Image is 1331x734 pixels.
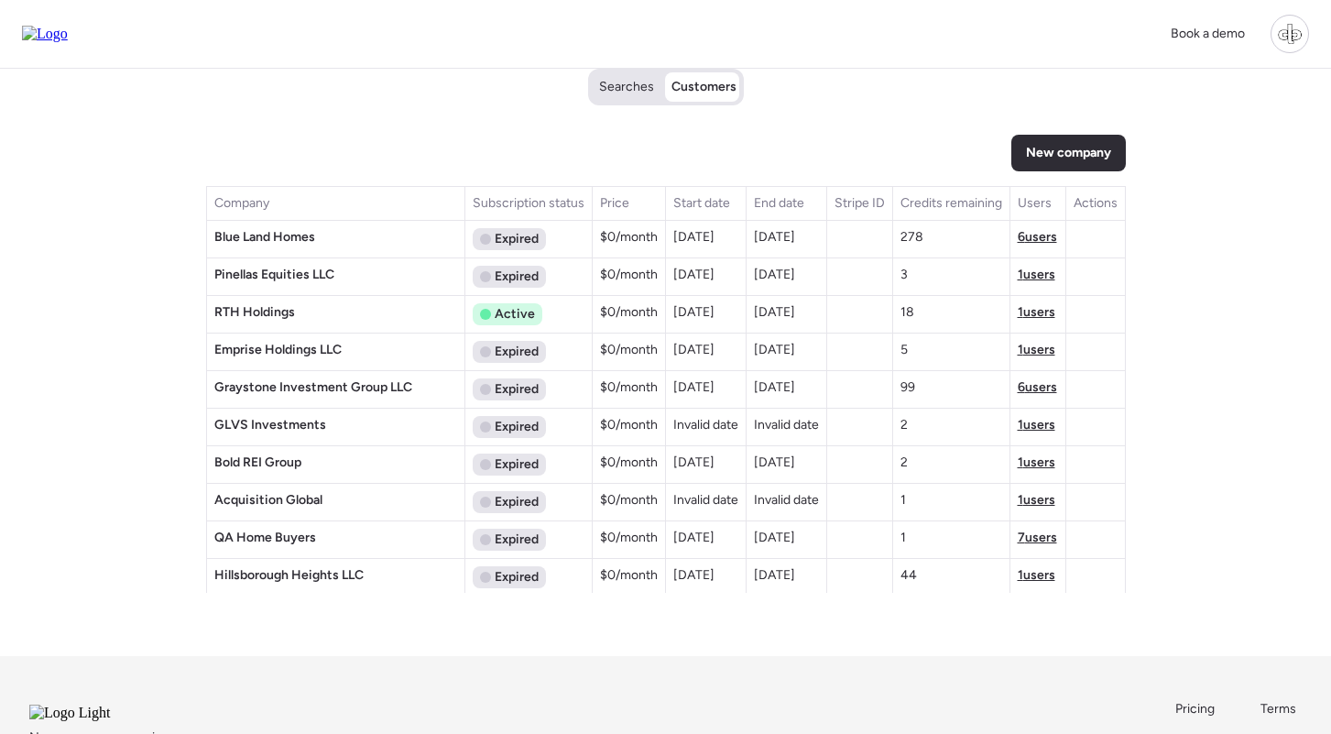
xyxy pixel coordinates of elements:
[1074,195,1118,211] span: Actions
[214,229,315,245] span: Blue Land Homes
[835,195,885,211] span: Stripe ID
[754,229,795,245] span: [DATE]
[900,195,1002,211] span: Credits remaining
[22,26,68,42] img: Logo
[495,380,539,399] span: Expired
[754,304,795,320] span: [DATE]
[1260,701,1296,717] span: Terms
[754,379,795,395] span: [DATE]
[1171,26,1245,41] span: Book a demo
[900,379,915,395] span: 99
[214,455,301,470] span: Bold REI Group
[900,417,908,433] span: 2
[600,267,658,282] span: $0 /month
[600,229,658,245] span: $0 /month
[214,342,342,357] span: Emprise Holdings LLC
[473,195,584,211] span: Subscription status
[673,492,738,508] span: Invalid date
[673,229,715,245] span: [DATE]
[214,567,364,583] span: Hillsborough Heights LLC
[214,417,326,433] span: GLVS Investments
[600,455,658,470] span: $0 /month
[1018,530,1057,545] span: 7 users
[754,530,795,545] span: [DATE]
[1026,144,1111,162] span: New company
[495,343,539,361] span: Expired
[495,493,539,511] span: Expired
[495,531,539,549] span: Expired
[1018,379,1057,395] span: 6 users
[214,379,412,395] span: Graystone Investment Group LLC
[495,418,539,436] span: Expired
[1018,417,1055,433] span: 1 users
[673,195,730,211] span: Start date
[495,568,539,586] span: Expired
[600,304,658,320] span: $0 /month
[900,304,914,320] span: 18
[214,195,269,211] span: Company
[673,379,715,395] span: [DATE]
[754,267,795,282] span: [DATE]
[600,195,629,211] span: Price
[900,267,908,282] span: 3
[599,78,654,96] span: Searches
[900,455,908,470] span: 2
[673,304,715,320] span: [DATE]
[1018,267,1055,282] span: 1 users
[754,492,819,508] span: Invalid date
[673,267,715,282] span: [DATE]
[673,417,738,433] span: Invalid date
[600,417,658,433] span: $0 /month
[600,530,658,545] span: $0 /month
[1260,700,1302,718] a: Terms
[754,417,819,433] span: Invalid date
[1175,700,1216,718] a: Pricing
[673,455,715,470] span: [DATE]
[29,705,159,721] img: Logo Light
[1018,304,1055,320] span: 1 users
[1018,455,1055,470] span: 1 users
[214,267,334,282] span: Pinellas Equities LLC
[1018,567,1055,583] span: 1 users
[1018,342,1055,357] span: 1 users
[673,567,715,583] span: [DATE]
[600,492,658,508] span: $0 /month
[900,567,917,583] span: 44
[214,304,295,320] span: RTH Holdings
[900,229,923,245] span: 278
[1175,701,1215,717] span: Pricing
[673,530,715,545] span: [DATE]
[900,342,908,357] span: 5
[600,567,658,583] span: $0 /month
[495,305,535,323] span: Active
[900,492,906,508] span: 1
[214,492,322,508] span: Acquisition Global
[754,455,795,470] span: [DATE]
[1018,492,1055,508] span: 1 users
[600,342,658,357] span: $0 /month
[214,530,316,545] span: QA Home Buyers
[600,379,658,395] span: $0 /month
[754,567,795,583] span: [DATE]
[671,78,736,96] span: Customers
[495,268,539,286] span: Expired
[1018,195,1052,211] span: Users
[495,230,539,248] span: Expired
[673,342,715,357] span: [DATE]
[754,342,795,357] span: [DATE]
[754,195,804,211] span: End date
[1018,229,1057,245] span: 6 users
[900,530,906,545] span: 1
[495,455,539,474] span: Expired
